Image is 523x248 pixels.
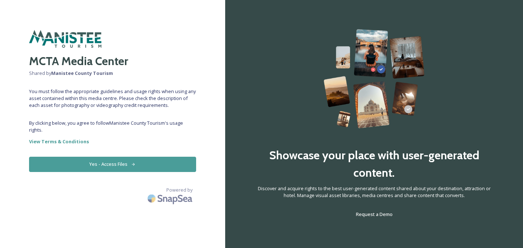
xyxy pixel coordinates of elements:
h2: Showcase your place with user-generated content. [254,147,494,181]
a: View Terms & Conditions [29,137,196,146]
img: manisteetourism-webheader.png [29,29,102,49]
button: Yes - Access Files [29,157,196,172]
img: SnapSea Logo [145,190,196,207]
a: Request a Demo [356,210,393,219]
span: By clicking below, you agree to follow Manistee County Tourism 's usage rights. [29,120,196,133]
span: You must follow the appropriate guidelines and usage rights when using any asset contained within... [29,88,196,109]
span: Powered by [166,187,192,193]
span: Discover and acquire rights to the best user-generated content shared about your destination, att... [254,185,494,199]
strong: View Terms & Conditions [29,138,89,145]
strong: Manistee County Tourism [51,70,113,76]
h2: MCTA Media Center [29,52,196,70]
span: Request a Demo [356,211,393,217]
img: 63b42ca75bacad526042e722_Group%20154-p-800.png [324,29,425,128]
span: Shared by [29,70,196,77]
